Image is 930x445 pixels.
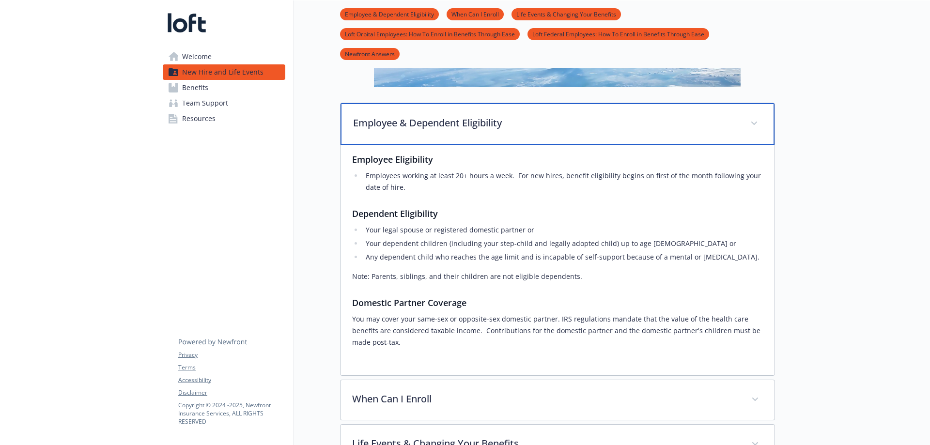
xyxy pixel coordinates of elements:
span: Benefits [182,80,208,95]
a: Loft Federal Employees: How To Enroll in Benefits Through Ease [527,29,709,38]
h3: Employee Eligibility [352,153,763,166]
a: Newfront Answers [340,49,400,58]
a: Life Events & Changing Your Benefits [511,9,621,18]
a: Accessibility [178,376,285,384]
span: Resources [182,111,216,126]
span: New Hire and Life Events [182,64,263,80]
a: Employee & Dependent Eligibility [340,9,439,18]
h3: Domestic Partner Coverage [352,296,763,309]
span: Welcome [182,49,212,64]
span: Team Support [182,95,228,111]
a: Disclaimer [178,388,285,397]
a: Loft Orbital Employees: How To Enroll in Benefits Through Ease [340,29,520,38]
li: Your dependent children (including your step-child and legally adopted child) up to age [DEMOGRAP... [363,238,763,249]
a: When Can I Enroll [447,9,504,18]
div: Employee & Dependent Eligibility [341,145,775,375]
h3: Dependent Eligibility [352,207,763,220]
li: Employees working at least 20+ hours a week. For new hires, benefit eligibility begins on first o... [363,170,763,193]
a: Privacy [178,351,285,359]
a: Team Support [163,95,285,111]
div: Employee & Dependent Eligibility [341,103,775,145]
a: Resources [163,111,285,126]
div: When Can I Enroll [341,380,775,420]
a: Benefits [163,80,285,95]
p: When Can I Enroll [352,392,740,406]
p: Copyright © 2024 - 2025 , Newfront Insurance Services, ALL RIGHTS RESERVED [178,401,285,426]
li: Your legal spouse or registered domestic partner or [363,224,763,236]
a: New Hire and Life Events [163,64,285,80]
a: Terms [178,363,285,372]
p: Note: Parents, siblings, and their children are not eligible dependents. [352,271,763,282]
a: Welcome [163,49,285,64]
li: Any dependent child who reaches the age limit and is incapable of self-support because of a menta... [363,251,763,263]
p: Employee & Dependent Eligibility [353,116,739,130]
p: You may cover your same-sex or opposite-sex domestic partner. IRS regulations mandate that the va... [352,313,763,348]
